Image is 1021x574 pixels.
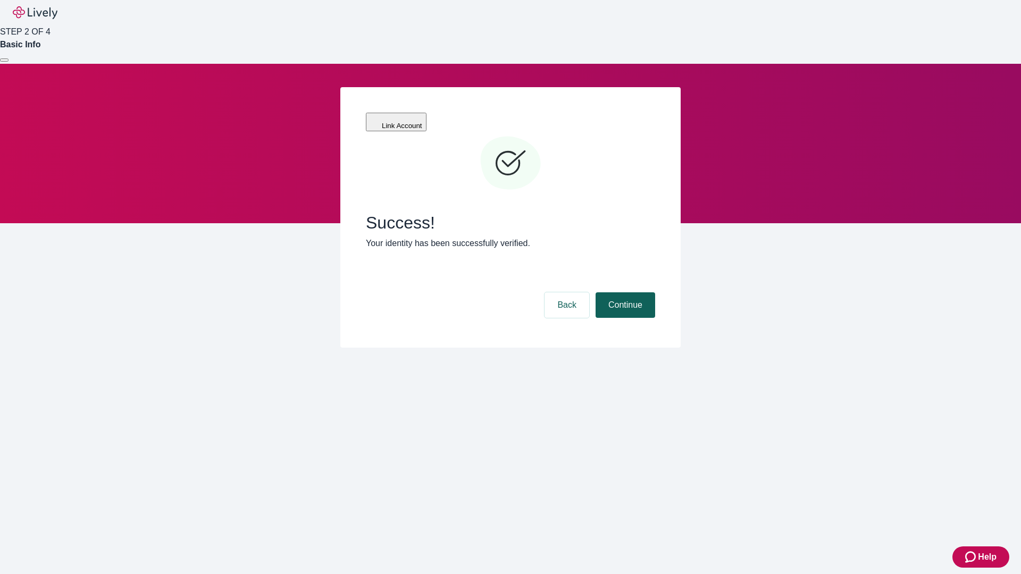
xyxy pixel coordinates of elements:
svg: Zendesk support icon [965,551,978,563]
svg: Checkmark icon [479,132,542,196]
button: Continue [596,292,655,318]
span: Success! [366,213,655,233]
img: Lively [13,6,57,19]
button: Link Account [366,113,426,131]
p: Your identity has been successfully verified. [366,237,655,250]
button: Zendesk support iconHelp [952,546,1009,568]
button: Back [545,292,589,318]
span: Help [978,551,997,563]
